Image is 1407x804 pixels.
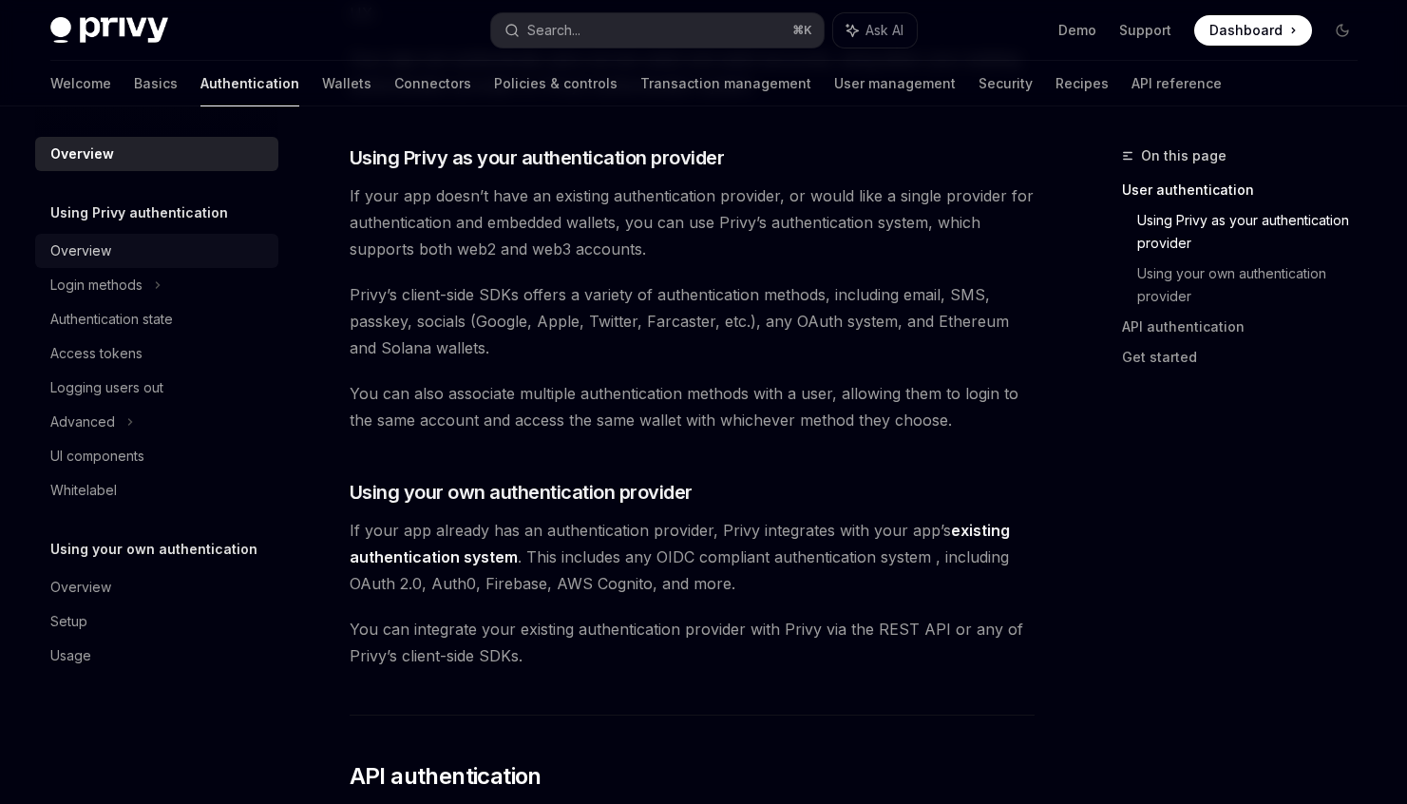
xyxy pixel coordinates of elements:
[640,61,811,106] a: Transaction management
[50,239,111,262] div: Overview
[979,61,1033,106] a: Security
[1141,144,1226,167] span: On this page
[50,342,143,365] div: Access tokens
[35,137,278,171] a: Overview
[322,61,371,106] a: Wallets
[50,411,115,433] div: Advanced
[792,23,812,38] span: ⌘ K
[134,61,178,106] a: Basics
[35,604,278,639] a: Setup
[1327,15,1358,46] button: Toggle dark mode
[1137,258,1373,312] a: Using your own authentication provider
[1131,61,1222,106] a: API reference
[1209,21,1283,40] span: Dashboard
[350,281,1035,361] span: Privy’s client-side SDKs offers a variety of authentication methods, including email, SMS, passke...
[350,517,1035,597] span: If your app already has an authentication provider, Privy integrates with your app’s . This inclu...
[1122,175,1373,205] a: User authentication
[394,61,471,106] a: Connectors
[200,61,299,106] a: Authentication
[35,234,278,268] a: Overview
[50,644,91,667] div: Usage
[50,143,114,165] div: Overview
[1122,312,1373,342] a: API authentication
[50,201,228,224] h5: Using Privy authentication
[350,144,725,171] span: Using Privy as your authentication provider
[865,21,903,40] span: Ask AI
[50,17,168,44] img: dark logo
[491,13,824,48] button: Search...⌘K
[1122,342,1373,373] a: Get started
[50,308,173,331] div: Authentication state
[35,473,278,507] a: Whitelabel
[527,19,580,42] div: Search...
[834,61,956,106] a: User management
[350,380,1035,433] span: You can also associate multiple authentication methods with a user, allowing them to login to the...
[1119,21,1171,40] a: Support
[35,439,278,473] a: UI components
[50,538,257,561] h5: Using your own authentication
[50,274,143,297] div: Login methods
[50,576,111,599] div: Overview
[35,371,278,405] a: Logging users out
[50,479,117,502] div: Whitelabel
[35,336,278,371] a: Access tokens
[350,761,542,792] span: API authentication
[50,610,87,633] div: Setup
[35,570,278,604] a: Overview
[1058,21,1096,40] a: Demo
[833,13,917,48] button: Ask AI
[350,479,693,506] span: Using your own authentication provider
[35,302,278,336] a: Authentication state
[50,445,144,468] div: UI components
[50,376,163,399] div: Logging users out
[1194,15,1312,46] a: Dashboard
[350,182,1035,262] span: If your app doesn’t have an existing authentication provider, or would like a single provider for...
[50,61,111,106] a: Welcome
[1055,61,1109,106] a: Recipes
[350,616,1035,669] span: You can integrate your existing authentication provider with Privy via the REST API or any of Pri...
[35,639,278,673] a: Usage
[1137,205,1373,258] a: Using Privy as your authentication provider
[494,61,618,106] a: Policies & controls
